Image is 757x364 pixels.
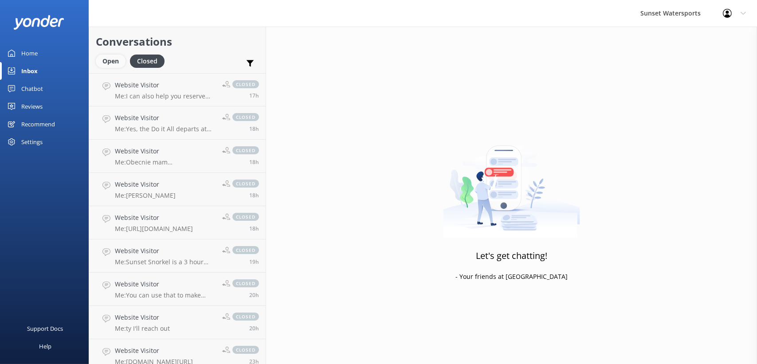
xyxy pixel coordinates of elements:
img: yonder-white-logo.png [13,15,64,30]
div: Support Docs [27,320,63,337]
p: Me: ty I'll reach out [115,325,170,333]
a: Website VisitorMe:Sunset Snorkel is a 3 hour trip, we go to 2 different locations to [GEOGRAPHIC_... [89,239,266,273]
a: Website VisitorMe:Obecnie mam zarezerwowanych tylko 11 osób na tę wycieczkęclosed18h [89,140,266,173]
h4: Website Visitor [115,80,216,90]
p: Me: Sunset Snorkel is a 3 hour trip, we go to 2 different locations to [GEOGRAPHIC_DATA], include... [115,258,216,266]
div: Settings [21,133,43,151]
span: Sep 03 2025 02:47pm (UTC -05:00) America/Cancun [249,225,259,232]
div: Closed [130,55,165,68]
p: Me: You can use that to make your reservation- if you are ok with standard cancellation where we ... [115,291,216,299]
img: artwork of a man stealing a conversation from at giant smartphone [443,127,580,238]
a: Website VisitorMe:You can use that to make your reservation- if you are ok with standard cancella... [89,273,266,306]
a: Open [96,56,130,66]
h4: Website Visitor [115,180,176,189]
a: Website VisitorMe:I can also help you reserve your tour at no upfront charge if you prefer to pay... [89,73,266,106]
h4: Website Visitor [115,313,170,322]
span: closed [232,279,259,287]
span: Sep 03 2025 02:04pm (UTC -05:00) America/Cancun [249,258,259,266]
span: closed [232,346,259,354]
h4: Website Visitor [115,279,216,289]
span: Sep 03 2025 03:25pm (UTC -05:00) America/Cancun [249,125,259,133]
p: Me: Obecnie mam zarezerwowanych tylko 11 osób na tę wycieczkę [115,158,216,166]
h4: Website Visitor [115,113,216,123]
span: Sep 03 2025 12:49pm (UTC -05:00) America/Cancun [249,325,259,332]
div: Help [39,337,51,355]
a: Closed [130,56,169,66]
div: Home [21,44,38,62]
a: Website VisitorMe:[PERSON_NAME]closed18h [89,173,266,206]
span: closed [232,80,259,88]
div: Inbox [21,62,38,80]
h4: Website Visitor [115,346,193,356]
h2: Conversations [96,33,259,50]
span: closed [232,146,259,154]
p: Me: Yes, the Do it All departs at 10:00. We have Jetski Tours, Parasail, and the Snorkel trips av... [115,125,216,133]
div: Reviews [21,98,43,115]
p: Me: I can also help you reserve your tour at no upfront charge if you prefer to pay at check in [115,92,216,100]
p: - Your friends at [GEOGRAPHIC_DATA] [455,272,568,282]
h4: Website Visitor [115,213,193,223]
span: closed [232,313,259,321]
div: Open [96,55,126,68]
a: Website VisitorMe:Yes, the Do it All departs at 10:00. We have Jetski Tours, Parasail, and the Sn... [89,106,266,140]
p: Me: [PERSON_NAME] [115,192,176,200]
p: Me: [URL][DOMAIN_NAME] [115,225,193,233]
div: Recommend [21,115,55,133]
span: closed [232,213,259,221]
a: Website VisitorMe:[URL][DOMAIN_NAME]closed18h [89,206,266,239]
span: Sep 03 2025 03:23pm (UTC -05:00) America/Cancun [249,158,259,166]
div: Chatbot [21,80,43,98]
h4: Website Visitor [115,146,216,156]
span: Sep 03 2025 01:40pm (UTC -05:00) America/Cancun [249,291,259,299]
span: closed [232,180,259,188]
span: closed [232,246,259,254]
span: closed [232,113,259,121]
h3: Let's get chatting! [476,249,547,263]
h4: Website Visitor [115,246,216,256]
a: Website VisitorMe:ty I'll reach outclosed20h [89,306,266,339]
span: Sep 03 2025 04:03pm (UTC -05:00) America/Cancun [249,92,259,99]
span: Sep 03 2025 03:12pm (UTC -05:00) America/Cancun [249,192,259,199]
